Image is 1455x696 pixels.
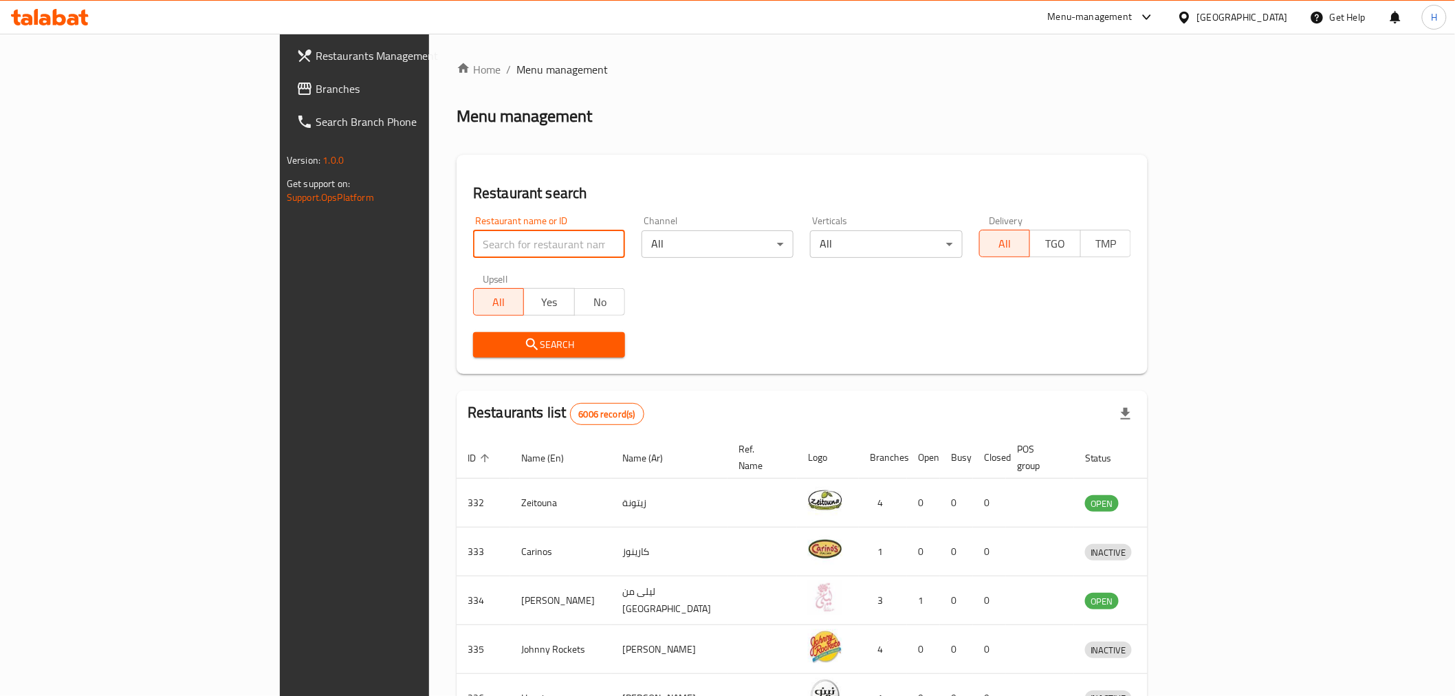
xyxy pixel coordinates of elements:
[985,234,1025,254] span: All
[1085,544,1132,561] div: INACTIVE
[285,72,523,105] a: Branches
[642,230,794,258] div: All
[611,528,727,576] td: كارينوز
[1085,450,1130,466] span: Status
[473,332,625,358] button: Search
[907,528,940,576] td: 0
[808,629,842,664] img: Johnny Rockets
[473,183,1131,204] h2: Restaurant search
[907,576,940,625] td: 1
[973,437,1006,479] th: Closed
[1085,496,1119,512] span: OPEN
[571,408,644,421] span: 6006 record(s)
[468,450,494,466] span: ID
[940,437,973,479] th: Busy
[611,479,727,528] td: زيتونة
[611,625,727,674] td: [PERSON_NAME]
[973,576,1006,625] td: 0
[1085,545,1132,561] span: INACTIVE
[457,61,1148,78] nav: breadcrumb
[316,113,512,130] span: Search Branch Phone
[570,403,644,425] div: Total records count
[611,576,727,625] td: ليلى من [GEOGRAPHIC_DATA]
[510,528,611,576] td: Carinos
[940,576,973,625] td: 0
[1036,234,1075,254] span: TGO
[1197,10,1288,25] div: [GEOGRAPHIC_DATA]
[1085,594,1119,609] span: OPEN
[808,532,842,566] img: Carinos
[859,625,907,674] td: 4
[468,402,644,425] h2: Restaurants list
[1085,495,1119,512] div: OPEN
[1048,9,1133,25] div: Menu-management
[1080,230,1131,257] button: TMP
[285,105,523,138] a: Search Branch Phone
[979,230,1030,257] button: All
[940,479,973,528] td: 0
[1017,441,1058,474] span: POS group
[574,288,625,316] button: No
[797,437,859,479] th: Logo
[810,230,962,258] div: All
[473,288,524,316] button: All
[316,80,512,97] span: Branches
[973,528,1006,576] td: 0
[516,61,608,78] span: Menu management
[484,336,614,354] span: Search
[973,625,1006,674] td: 0
[907,625,940,674] td: 0
[940,528,973,576] td: 0
[1086,234,1126,254] span: TMP
[859,576,907,625] td: 3
[473,230,625,258] input: Search for restaurant name or ID..
[479,292,518,312] span: All
[510,625,611,674] td: Johnny Rockets
[483,274,508,284] label: Upsell
[285,39,523,72] a: Restaurants Management
[316,47,512,64] span: Restaurants Management
[1085,642,1132,658] span: INACTIVE
[510,576,611,625] td: [PERSON_NAME]
[808,483,842,517] img: Zeitouna
[739,441,780,474] span: Ref. Name
[859,479,907,528] td: 4
[1029,230,1080,257] button: TGO
[521,450,582,466] span: Name (En)
[287,188,374,206] a: Support.OpsPlatform
[322,151,344,169] span: 1.0.0
[287,151,320,169] span: Version:
[287,175,350,193] span: Get support on:
[1109,398,1142,431] div: Export file
[989,216,1023,226] label: Delivery
[510,479,611,528] td: Zeitouna
[940,625,973,674] td: 0
[529,292,569,312] span: Yes
[907,479,940,528] td: 0
[457,105,592,127] h2: Menu management
[523,288,574,316] button: Yes
[973,479,1006,528] td: 0
[580,292,620,312] span: No
[808,580,842,615] img: Leila Min Lebnan
[1431,10,1437,25] span: H
[859,528,907,576] td: 1
[859,437,907,479] th: Branches
[622,450,681,466] span: Name (Ar)
[907,437,940,479] th: Open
